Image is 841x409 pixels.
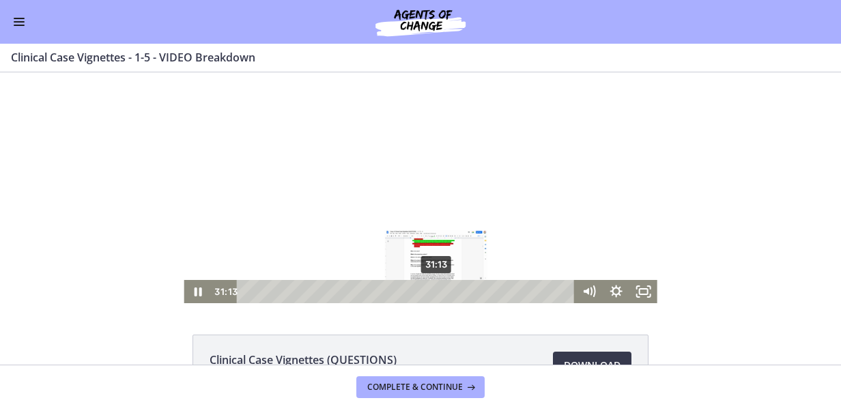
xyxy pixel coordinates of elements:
[11,49,814,66] h3: Clinical Case Vignettes - 1-5 - VIDEO Breakdown
[11,14,27,30] button: Enable menu
[184,208,211,231] button: Pause
[564,357,621,373] span: Download
[603,208,630,231] button: Show settings menu
[247,208,569,231] div: Playbar
[339,5,502,38] img: Agents of Change
[575,208,603,231] button: Mute
[356,376,485,398] button: Complete & continue
[210,352,397,368] span: Clinical Case Vignettes (QUESTIONS)
[630,208,657,231] button: Fullscreen
[553,352,631,379] a: Download
[367,382,463,393] span: Complete & continue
